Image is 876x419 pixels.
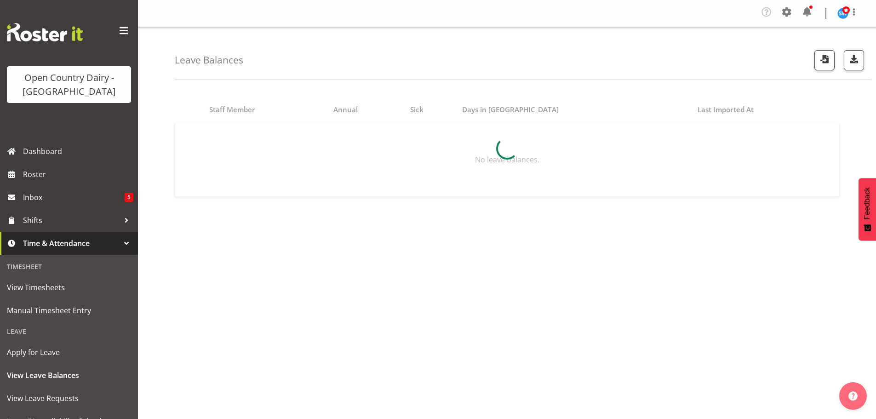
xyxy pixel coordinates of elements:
div: Timesheet [2,257,136,276]
span: View Timesheets [7,281,131,294]
span: Manual Timesheet Entry [7,304,131,317]
span: Dashboard [23,144,133,158]
a: Manual Timesheet Entry [2,299,136,322]
span: Feedback [863,187,871,219]
a: View Timesheets [2,276,136,299]
span: 5 [125,193,133,202]
span: View Leave Balances [7,368,131,382]
a: View Leave Balances [2,364,136,387]
span: Inbox [23,190,125,204]
a: View Leave Requests [2,387,136,410]
span: Time & Attendance [23,236,120,250]
button: Feedback - Show survey [859,178,876,241]
div: Open Country Dairy - [GEOGRAPHIC_DATA] [16,71,122,98]
span: Shifts [23,213,120,227]
span: Apply for Leave [7,345,131,359]
h4: Leave Balances [175,55,243,65]
span: View Leave Requests [7,391,131,405]
img: steve-webb7510.jpg [837,8,848,19]
a: Apply for Leave [2,341,136,364]
img: Rosterit website logo [7,23,83,41]
button: Download Leave Balances [844,50,864,70]
div: Leave [2,322,136,341]
button: Import Leave Balances [814,50,835,70]
img: help-xxl-2.png [848,391,858,401]
span: Roster [23,167,133,181]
